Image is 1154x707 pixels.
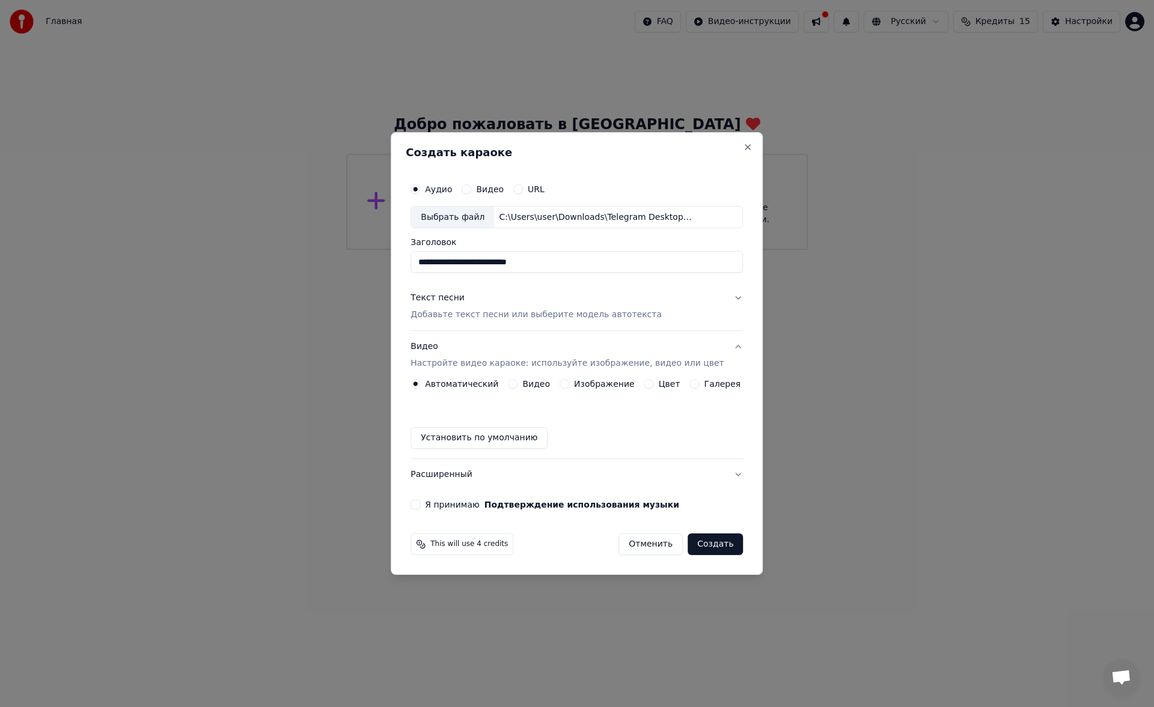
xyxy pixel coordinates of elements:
[688,533,743,555] button: Создать
[411,341,724,370] div: Видео
[528,185,545,193] label: URL
[484,500,679,509] button: Я принимаю
[574,380,635,388] label: Изображение
[411,283,743,331] button: Текст песниДобавьте текст песни или выберите модель автотекста
[411,207,494,228] div: Выбрать файл
[411,332,743,380] button: ВидеоНастройте видео караоке: используйте изображение, видео или цвет
[494,211,698,223] div: C:\Users\user\Downloads\Telegram Desktop\[PERSON_NAME], [PERSON_NAME].mp3
[411,427,548,449] button: Установить по умолчанию
[411,459,743,490] button: Расширенный
[411,293,465,305] div: Текст песни
[411,379,743,458] div: ВидеоНастройте видео караоке: используйте изображение, видео или цвет
[618,533,683,555] button: Отменить
[425,380,498,388] label: Автоматический
[411,357,724,369] p: Настройте видео караоке: используйте изображение, видео или цвет
[522,380,550,388] label: Видео
[425,185,452,193] label: Аудио
[411,309,662,321] p: Добавьте текст песни или выберите модель автотекста
[411,238,743,247] label: Заголовок
[704,380,741,388] label: Галерея
[430,539,508,549] span: This will use 4 credits
[659,380,680,388] label: Цвет
[425,500,679,509] label: Я принимаю
[476,185,504,193] label: Видео
[406,147,748,158] h2: Создать караоке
